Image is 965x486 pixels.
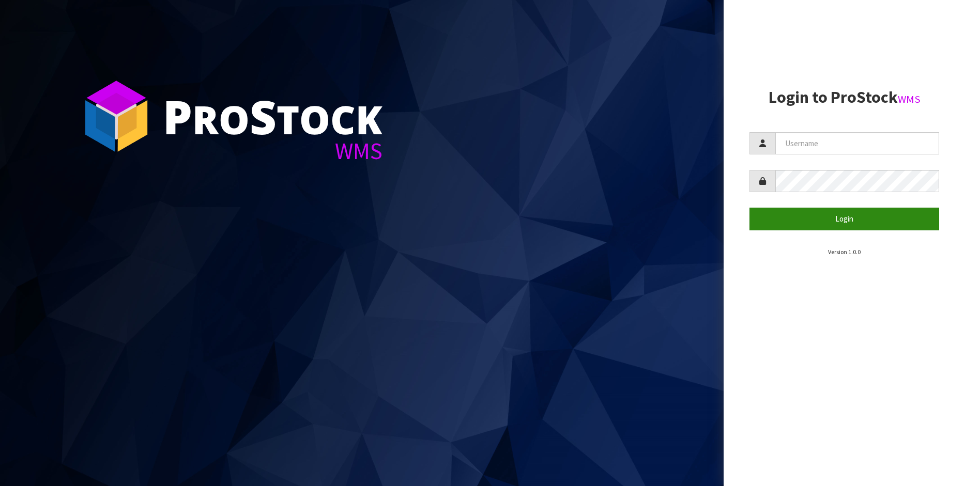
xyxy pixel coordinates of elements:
[163,93,382,139] div: ro tock
[78,77,155,155] img: ProStock Cube
[828,248,861,256] small: Version 1.0.0
[163,85,192,148] span: P
[749,88,939,106] h2: Login to ProStock
[775,132,939,154] input: Username
[163,139,382,163] div: WMS
[250,85,277,148] span: S
[749,208,939,230] button: Login
[898,92,921,106] small: WMS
